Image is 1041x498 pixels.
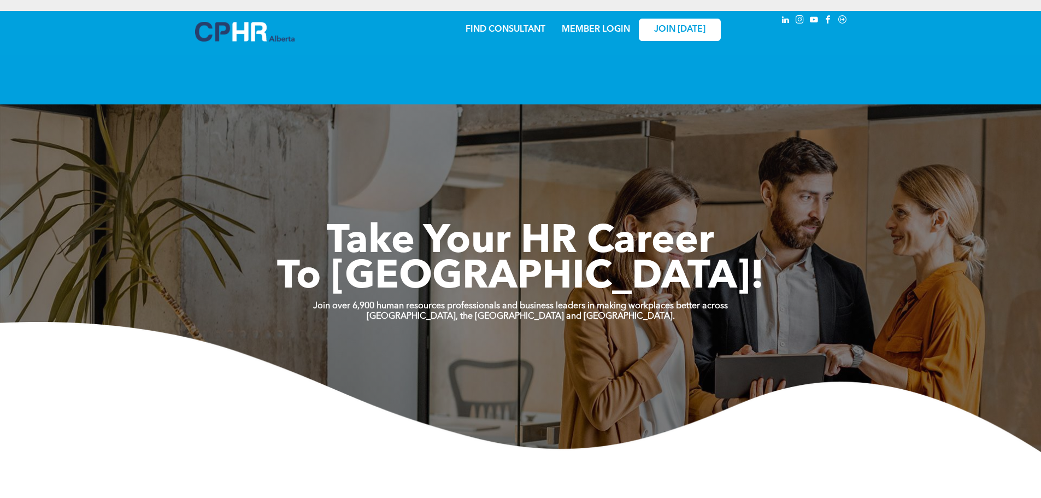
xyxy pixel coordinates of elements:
[367,312,675,321] strong: [GEOGRAPHIC_DATA], the [GEOGRAPHIC_DATA] and [GEOGRAPHIC_DATA].
[780,14,792,28] a: linkedin
[466,25,545,34] a: FIND CONSULTANT
[313,302,728,310] strong: Join over 6,900 human resources professionals and business leaders in making workplaces better ac...
[562,25,630,34] a: MEMBER LOGIN
[822,14,834,28] a: facebook
[639,19,721,41] a: JOIN [DATE]
[808,14,820,28] a: youtube
[327,222,714,262] span: Take Your HR Career
[277,258,764,297] span: To [GEOGRAPHIC_DATA]!
[837,14,849,28] a: Social network
[794,14,806,28] a: instagram
[195,22,295,42] img: A blue and white logo for cp alberta
[654,25,705,35] span: JOIN [DATE]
